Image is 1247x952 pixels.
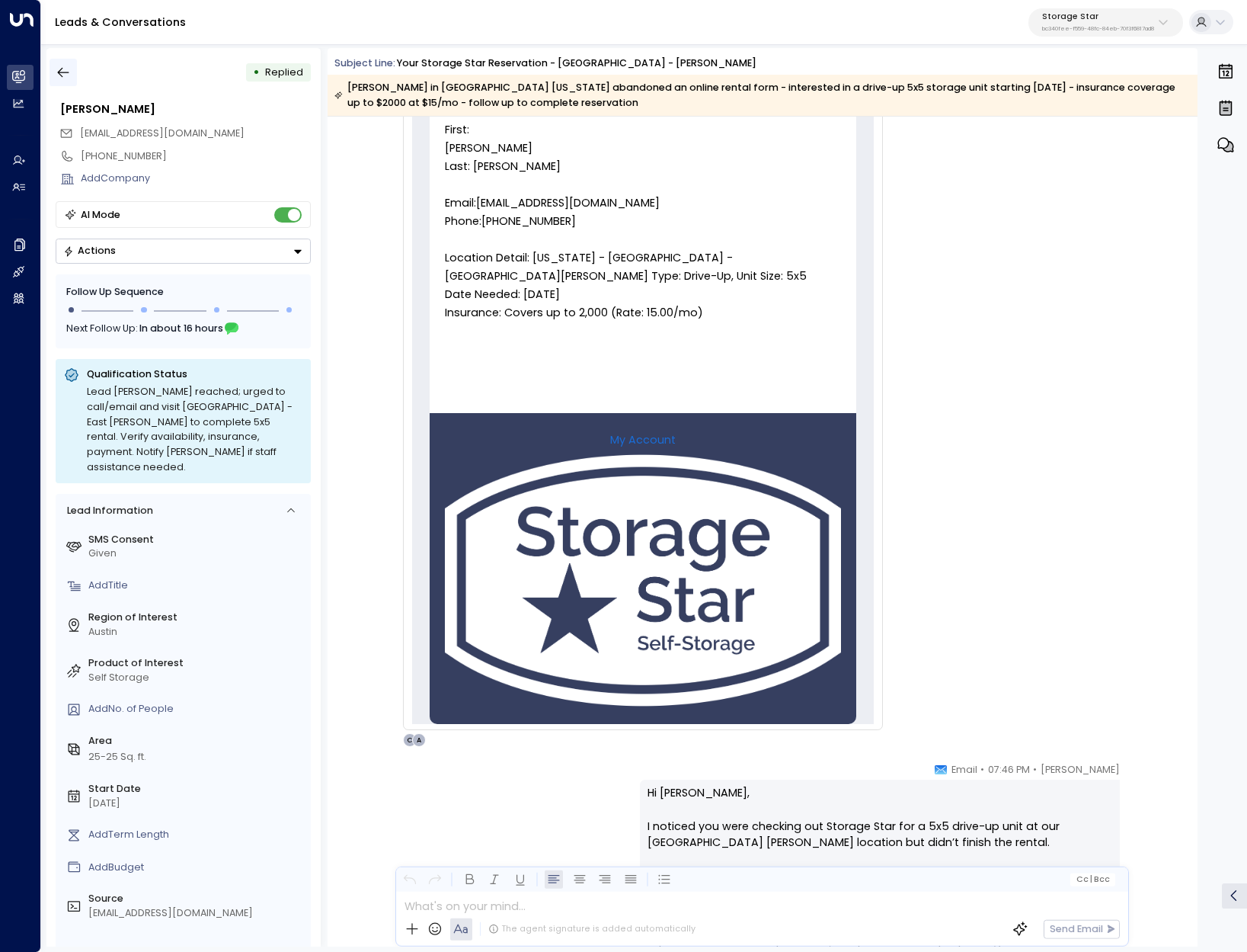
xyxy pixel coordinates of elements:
[67,320,300,337] div: Next Follow Up:
[610,432,676,448] a: My Account
[1090,875,1092,884] span: |
[951,762,977,777] span: Email
[88,579,305,593] div: AddTitle
[81,149,311,164] div: [PHONE_NUMBER]
[403,733,417,747] div: C
[88,547,305,561] div: Given
[55,14,186,30] a: Leads & Conversations
[67,286,300,300] div: Follow Up Sequence
[88,625,305,639] div: Austin
[412,733,426,747] div: A
[63,245,116,257] div: Actions
[1028,8,1183,37] button: Storage Starbc340fee-f559-48fc-84eb-70f3f6817ad8
[988,762,1030,777] span: 07:46 PM
[1076,875,1111,884] span: Cc Bcc
[397,56,756,71] div: Your Storage Star Reservation - [GEOGRAPHIC_DATA] - [PERSON_NAME]
[62,504,152,518] div: Lead Information
[980,762,984,777] span: •
[445,194,841,212] p: Email:[EMAIL_ADDRESS][DOMAIN_NAME]
[88,828,305,842] div: AddTerm Length
[253,60,260,85] div: •
[88,782,305,797] label: Start Date
[1071,873,1116,886] button: Cc|Bcc
[88,797,305,811] div: [DATE]
[81,171,311,186] div: AddCompany
[87,384,302,475] div: Lead [PERSON_NAME] reached; urged to call/email and visit [GEOGRAPHIC_DATA] - East [PERSON_NAME] ...
[1033,762,1037,777] span: •
[334,56,395,69] span: Subject Line:
[88,671,305,685] div: Self Storage
[488,923,695,935] div: The agent signature is added automatically
[1126,762,1153,790] img: 120_headshot.jpg
[80,127,245,139] span: [EMAIL_ADDRESS][DOMAIN_NAME]
[1041,762,1120,777] span: [PERSON_NAME]
[445,285,841,303] p: Date Needed: [DATE]
[60,101,311,118] div: [PERSON_NAME]
[1042,12,1154,21] p: Storage Star
[81,207,120,223] div: AI Mode
[445,212,841,230] p: Phone:[PHONE_NUMBER]
[87,367,302,381] p: Qualification Status
[445,120,841,157] p: First: [PERSON_NAME]
[1042,26,1154,32] p: bc340fee-f559-48fc-84eb-70f3f6817ad8
[88,734,305,748] label: Area
[445,157,841,175] p: Last: [PERSON_NAME]
[88,533,305,547] label: SMS Consent
[88,861,305,875] div: AddBudget
[88,702,305,716] div: AddNo. of People
[445,248,841,285] p: Location Detail: [US_STATE] - [GEOGRAPHIC_DATA] - [GEOGRAPHIC_DATA][PERSON_NAME] Type: Drive-Up, ...
[88,611,305,625] label: Region of Interest
[140,320,224,337] span: In about 16 hours
[426,870,445,889] button: Redo
[88,906,305,921] div: [EMAIL_ADDRESS][DOMAIN_NAME]
[401,870,420,889] button: Undo
[88,892,305,906] label: Source
[334,80,1189,111] div: [PERSON_NAME] in [GEOGRAPHIC_DATA] [US_STATE] abandoned an online rental form - interested in a d...
[265,66,303,79] span: Replied
[88,750,146,764] div: 25-25 Sq. ft.
[80,127,245,141] span: catherinesmom695@gmail.com
[56,239,311,264] div: Button group with a nested menu
[88,656,305,671] label: Product of Interest
[445,303,841,322] p: Insurance: Covers up to 2,000 (Rate: 15.00/mo)
[56,239,311,264] button: Actions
